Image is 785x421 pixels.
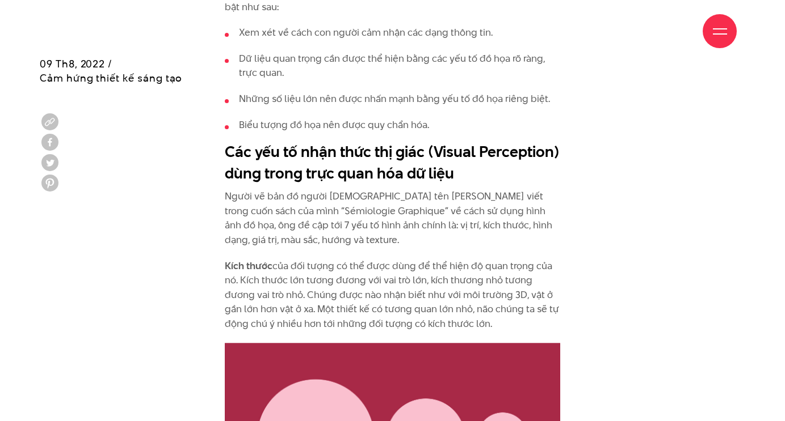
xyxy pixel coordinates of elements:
[225,141,561,184] h2: Các yếu tố nhận thức thị giác (Visual Perception) dùng trong trực quan hóa dữ liệu
[225,259,272,273] strong: Kích thước
[225,259,561,331] p: của đối tượng có thể được dùng để thể hiện độ quan trọng của nó. Kích thước lớn tương đương với v...
[225,189,561,247] p: Người vẽ bản đồ người [DEMOGRAPHIC_DATA] tên [PERSON_NAME] viết trong cuốn sách của mình “Sémiolo...
[225,92,561,107] li: Những số liệu lớn nên được nhấn mạnh bằng yếu tố đồ họa riêng biệt.
[225,52,561,80] li: Dữ liệu quan trọng cần được thể hiện bằng các yếu tố đồ họa rõ ràng, trực quan.
[225,118,561,133] li: Biểu tượng đồ họa nên được quy chẩn hóa.
[40,57,182,85] span: 09 Th8, 2022 / Cảm hứng thiết kế sáng tạo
